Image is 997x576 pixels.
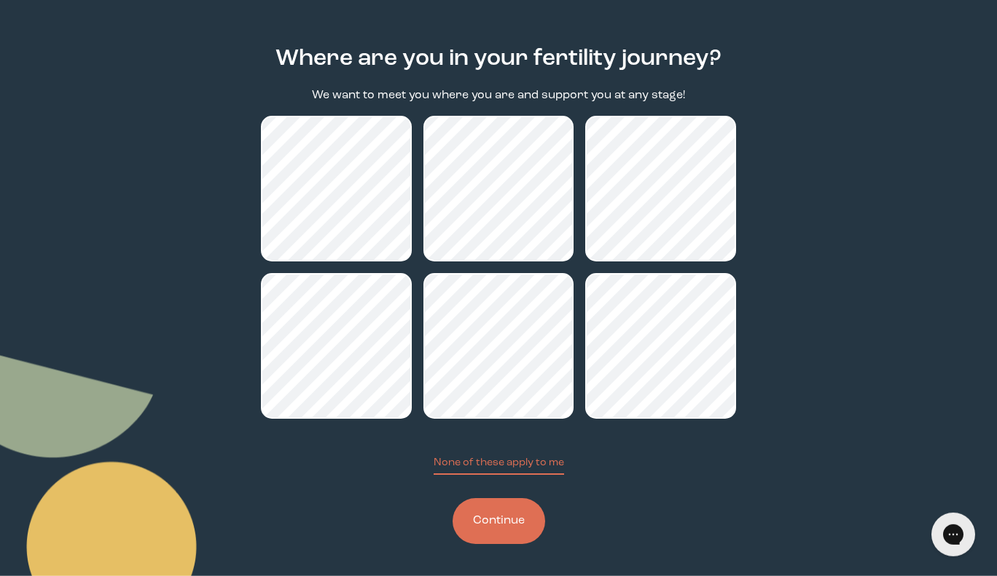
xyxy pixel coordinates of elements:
[275,42,722,76] h2: Where are you in your fertility journey?
[312,87,685,104] p: We want to meet you where you are and support you at any stage!
[453,498,545,544] button: Continue
[434,455,564,475] button: None of these apply to me
[924,508,982,561] iframe: Gorgias live chat messenger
